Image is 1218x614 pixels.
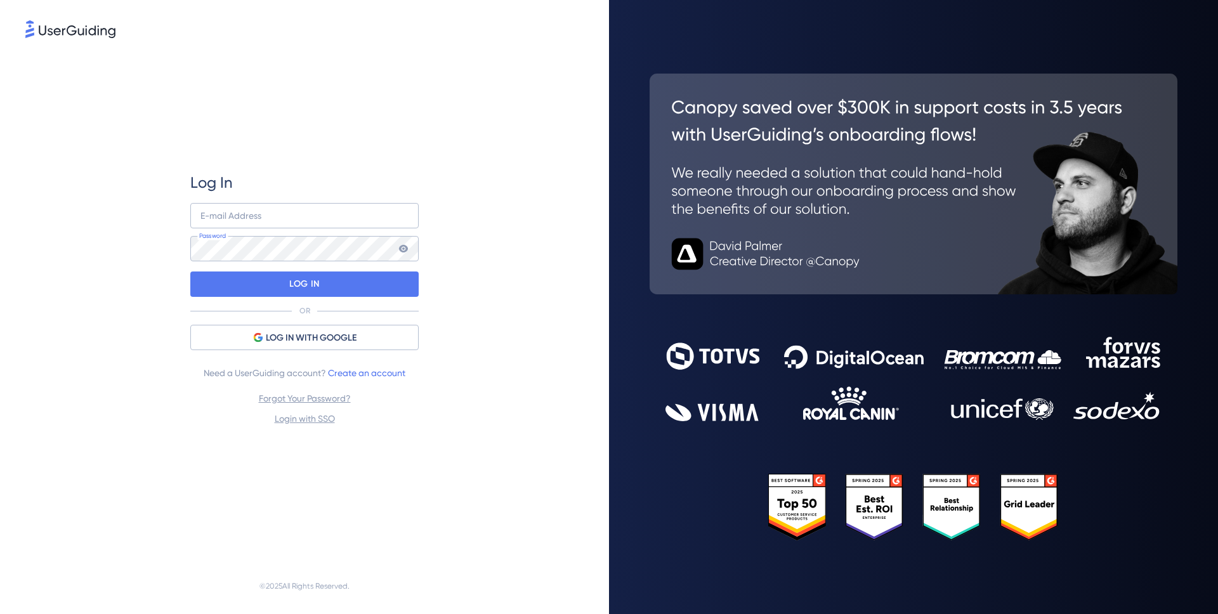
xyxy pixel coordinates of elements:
input: example@company.com [190,203,419,228]
span: LOG IN WITH GOOGLE [266,330,357,346]
img: 25303e33045975176eb484905ab012ff.svg [768,474,1059,540]
span: © 2025 All Rights Reserved. [259,578,350,594]
p: OR [299,306,310,316]
p: LOG IN [289,274,319,294]
img: 8faab4ba6bc7696a72372aa768b0286c.svg [25,20,115,38]
img: 26c0aa7c25a843aed4baddd2b5e0fa68.svg [650,74,1177,294]
a: Forgot Your Password? [259,393,351,403]
a: Login with SSO [275,414,335,424]
span: Need a UserGuiding account? [204,365,405,381]
span: Log In [190,173,233,193]
img: 9302ce2ac39453076f5bc0f2f2ca889b.svg [665,337,1162,421]
a: Create an account [328,368,405,378]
